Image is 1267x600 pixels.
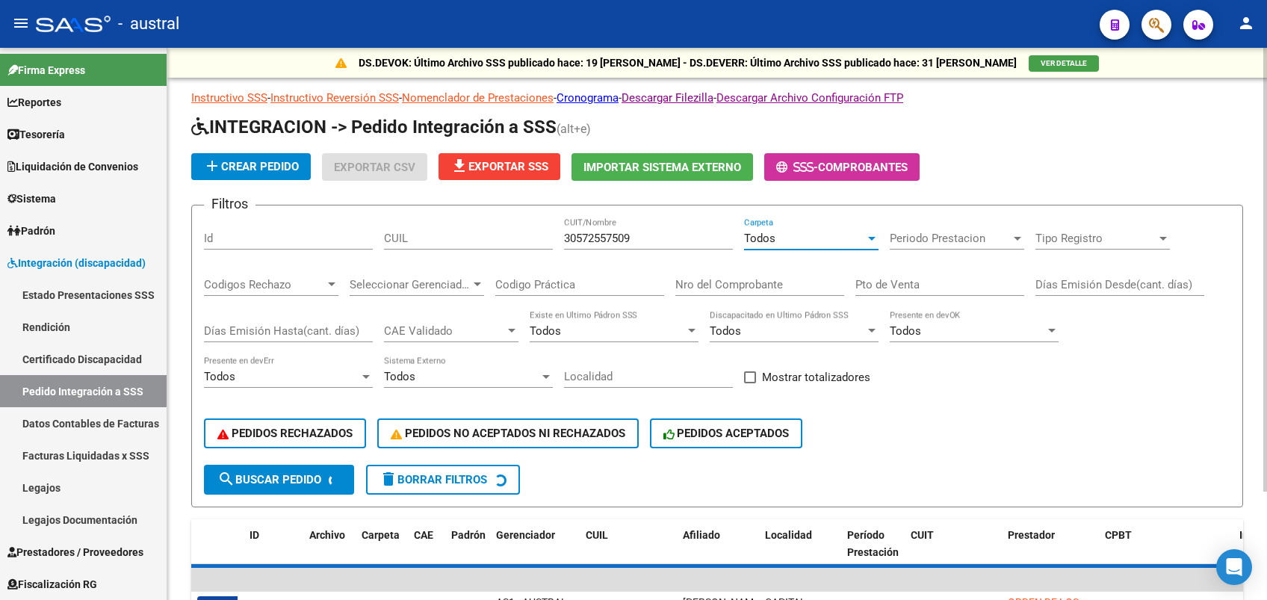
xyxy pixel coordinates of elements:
[380,473,487,486] span: Borrar Filtros
[204,194,255,214] h3: Filtros
[744,232,775,245] span: Todos
[7,544,143,560] span: Prestadores / Proveedores
[7,62,85,78] span: Firma Express
[7,191,56,207] span: Sistema
[890,232,1011,245] span: Periodo Prestacion
[118,7,179,40] span: - austral
[716,91,903,105] a: Descargar Archivo Configuración FTP
[191,153,311,180] button: Crear Pedido
[191,90,1243,106] p: - - - - -
[905,519,1002,585] datatable-header-cell: CUIT
[759,519,841,585] datatable-header-cell: Localidad
[911,529,934,541] span: CUIT
[762,368,870,386] span: Mostrar totalizadores
[7,158,138,175] span: Liquidación de Convenios
[402,91,554,105] a: Nomenclador de Prestaciones
[890,324,921,338] span: Todos
[776,161,818,174] span: -
[439,153,560,180] button: Exportar SSS
[204,370,235,383] span: Todos
[450,160,548,173] span: Exportar SSS
[490,519,580,585] datatable-header-cell: Gerenciador
[571,153,753,181] button: Importar Sistema Externo
[677,519,759,585] datatable-header-cell: Afiliado
[362,529,400,541] span: Carpeta
[1029,55,1099,72] button: VER DETALLE
[384,324,505,338] span: CAE Validado
[7,94,61,111] span: Reportes
[12,14,30,32] mat-icon: menu
[7,126,65,143] span: Tesorería
[204,418,366,448] button: PEDIDOS RECHAZADOS
[1105,529,1132,541] span: CPBT
[1035,232,1156,245] span: Tipo Registro
[408,519,445,585] datatable-header-cell: CAE
[622,91,713,105] a: Descargar Filezilla
[450,157,468,175] mat-icon: file_download
[270,91,399,105] a: Instructivo Reversión SSS
[663,427,790,440] span: PEDIDOS ACEPTADOS
[530,324,561,338] span: Todos
[250,529,259,541] span: ID
[650,418,803,448] button: PEDIDOS ACEPTADOS
[366,465,520,495] button: Borrar Filtros
[391,427,625,440] span: PEDIDOS NO ACEPTADOS NI RECHAZADOS
[710,324,741,338] span: Todos
[217,427,353,440] span: PEDIDOS RECHAZADOS
[557,122,591,136] span: (alt+e)
[1002,519,1099,585] datatable-header-cell: Prestador
[203,160,299,173] span: Crear Pedido
[309,529,345,541] span: Archivo
[1216,549,1252,585] div: Open Intercom Messenger
[557,91,619,105] a: Cronograma
[847,529,899,558] span: Período Prestación
[580,519,677,585] datatable-header-cell: CUIL
[1099,519,1233,585] datatable-header-cell: CPBT
[451,529,486,541] span: Padrón
[217,470,235,488] mat-icon: search
[244,519,303,585] datatable-header-cell: ID
[356,519,408,585] datatable-header-cell: Carpeta
[414,529,433,541] span: CAE
[764,153,920,181] button: -Comprobantes
[303,519,356,585] datatable-header-cell: Archivo
[1237,14,1255,32] mat-icon: person
[204,278,325,291] span: Codigos Rechazo
[445,519,490,585] datatable-header-cell: Padrón
[586,529,608,541] span: CUIL
[377,418,639,448] button: PEDIDOS NO ACEPTADOS NI RECHAZADOS
[583,161,741,174] span: Importar Sistema Externo
[841,519,905,585] datatable-header-cell: Período Prestación
[1008,529,1055,541] span: Prestador
[204,465,354,495] button: Buscar Pedido
[1041,59,1087,67] span: VER DETALLE
[203,157,221,175] mat-icon: add
[765,529,812,541] span: Localidad
[7,576,97,593] span: Fiscalización RG
[496,529,555,541] span: Gerenciador
[384,370,415,383] span: Todos
[7,223,55,239] span: Padrón
[380,470,397,488] mat-icon: delete
[322,153,427,181] button: Exportar CSV
[217,473,321,486] span: Buscar Pedido
[818,161,908,174] span: Comprobantes
[334,161,415,174] span: Exportar CSV
[350,278,471,291] span: Seleccionar Gerenciador
[7,255,146,271] span: Integración (discapacidad)
[683,529,720,541] span: Afiliado
[359,55,1017,71] p: DS.DEVOK: Último Archivo SSS publicado hace: 19 [PERSON_NAME] - DS.DEVERR: Último Archivo SSS pub...
[191,91,267,105] a: Instructivo SSS
[191,117,557,137] span: INTEGRACION -> Pedido Integración a SSS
